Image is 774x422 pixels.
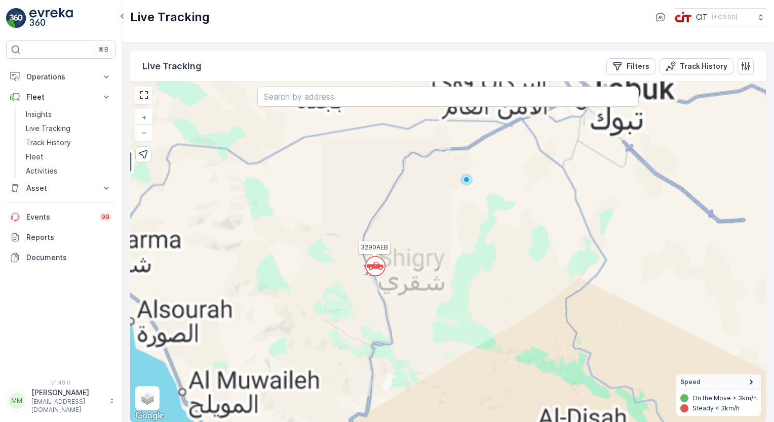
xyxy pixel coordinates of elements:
[365,256,378,271] div: `
[6,87,115,107] button: Fleet
[31,398,104,414] p: [EMAIL_ADDRESS][DOMAIN_NAME]
[142,59,202,73] p: Live Tracking
[136,125,151,140] a: Zoom Out
[26,212,93,222] p: Events
[26,183,95,193] p: Asset
[142,113,146,121] span: +
[696,12,708,22] p: CIT
[6,227,115,247] a: Reports
[22,107,115,121] a: Insights
[31,388,104,398] p: [PERSON_NAME]
[676,374,761,390] summary: Speed
[26,152,44,162] p: Fleet
[26,232,111,242] p: Reports
[22,150,115,164] a: Fleet
[257,87,639,107] input: Search by address
[26,252,111,263] p: Documents
[136,387,159,409] a: Layers
[26,109,52,119] p: Insights
[6,379,115,386] span: v 1.49.0
[692,404,740,412] p: Steady < 3km/h
[675,12,692,23] img: cit-logo_pOk6rL0.png
[9,393,25,409] div: MM
[22,136,115,150] a: Track History
[675,8,766,26] button: CIT(+03:00)
[6,178,115,198] button: Asset
[6,207,115,227] a: Events99
[6,388,115,414] button: MM[PERSON_NAME][EMAIL_ADDRESS][DOMAIN_NAME]
[692,394,757,402] p: On the Move > 3km/h
[26,166,57,176] p: Activities
[6,67,115,87] button: Operations
[606,58,655,74] button: Filters
[26,138,71,148] p: Track History
[22,164,115,178] a: Activities
[365,256,385,276] svg: `
[627,61,649,71] p: Filters
[22,121,115,136] a: Live Tracking
[680,378,701,386] span: Speed
[680,61,727,71] p: Track History
[6,8,26,28] img: logo
[136,88,151,103] a: View Fullscreen
[712,13,738,21] p: ( +03:00 )
[130,9,210,25] p: Live Tracking
[660,58,733,74] button: Track History
[26,92,95,102] p: Fleet
[6,247,115,268] a: Documents
[26,72,95,82] p: Operations
[26,123,70,134] p: Live Tracking
[98,46,108,54] p: ⌘B
[101,213,109,221] p: 99
[142,128,147,137] span: −
[29,8,73,28] img: logo_light-DOdMpM7g.png
[136,110,151,125] a: Zoom In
